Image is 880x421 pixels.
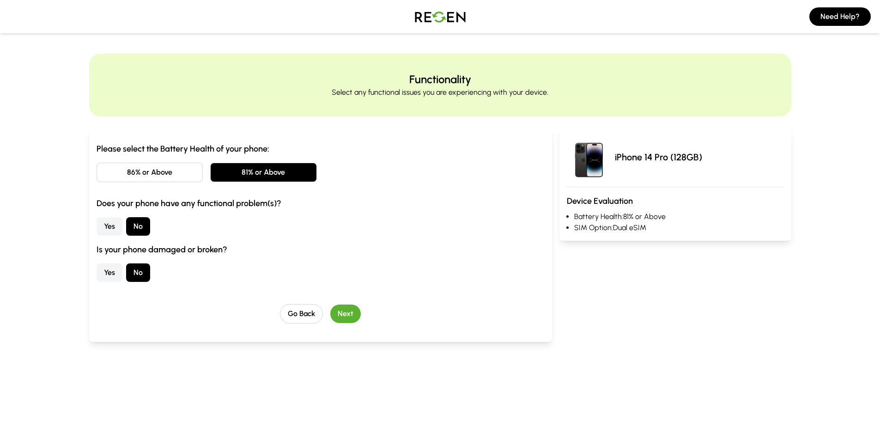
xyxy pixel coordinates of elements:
[809,7,871,26] button: Need Help?
[330,305,361,323] button: Next
[97,243,545,256] h3: Is your phone damaged or broken?
[97,217,122,236] button: Yes
[97,263,122,282] button: Yes
[567,195,783,207] h3: Device Evaluation
[574,211,783,222] li: Battery Health: 81% or Above
[210,163,317,182] button: 81% or Above
[332,87,548,98] p: Select any functional issues you are experiencing with your device.
[280,304,323,323] button: Go Back
[97,163,203,182] button: 86% or Above
[409,72,471,87] h2: Functionality
[567,135,611,179] img: iPhone 14 Pro
[126,263,150,282] button: No
[97,197,545,210] h3: Does your phone have any functional problem(s)?
[97,142,545,155] h3: Please select the Battery Health of your phone:
[574,222,783,233] li: SIM Option: Dual eSIM
[126,217,150,236] button: No
[408,4,473,30] img: Logo
[615,151,702,164] p: iPhone 14 Pro (128GB)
